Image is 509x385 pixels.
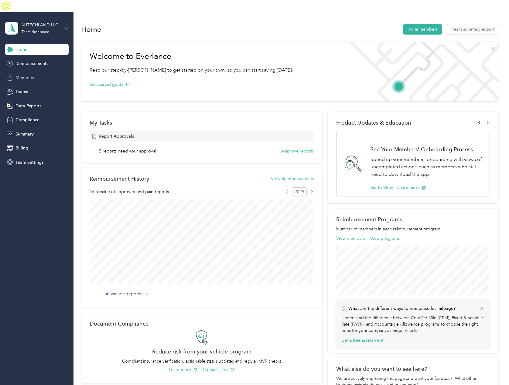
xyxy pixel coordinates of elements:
[99,133,134,139] span: Report Approvals
[22,22,60,28] div: NJTECHLAND LLC
[15,131,34,137] span: Summary
[15,145,28,151] span: Billing
[447,24,499,35] button: Team summary export
[397,184,426,191] button: Learn more
[111,291,141,297] label: Variable reports
[371,184,393,191] button: Go to View
[90,176,149,182] h2: Reimbursement History
[22,30,50,34] div: Team dashboard
[99,148,156,154] span: 5 reports need your approval
[336,216,490,223] h2: Reimbursement Programs
[341,315,485,334] p: Understand the difference between Cent Per Mile (CPM), Fixed & Variable Rate (FAVR), and Accounta...
[336,366,490,372] div: What else do you want to see here?
[15,117,39,123] span: Compliance
[169,367,197,373] button: Learn more
[15,60,48,67] span: Reimbursements
[371,156,483,178] p: Speed up your members' onboarding with views of uncompleted actions, such as members who still ne...
[90,81,130,88] button: Get started guide
[15,75,34,81] span: Members
[90,189,169,195] span: Total value of approved and paid reports
[475,351,509,385] iframe: Everlance-gr Chat Button Frame
[336,119,411,126] span: Product Updates & Education
[370,235,400,242] button: View programs
[403,24,442,35] button: Invite members
[343,42,498,101] img: Welcome to everlance
[15,46,27,53] span: Home
[90,119,314,126] div: My Tasks
[336,226,490,232] p: Number of members in each reimbursement program.
[15,103,41,109] span: Data Exports
[90,52,293,61] h1: Welcome to Everlance
[15,89,28,95] span: Teams
[15,159,43,166] span: Team Settings
[336,235,365,242] button: View members
[90,66,293,74] p: Read our step-by-[PERSON_NAME] to get started on your own, so you can start saving [DATE].
[81,26,101,32] h1: Home
[348,305,456,312] p: What are the different ways to reimburse for mileage?
[292,187,307,196] span: 2025
[281,148,314,154] button: Approve reports
[90,348,314,355] h2: Reduce risk from your vehicle program
[203,367,234,373] button: Contact sales
[341,337,383,343] button: Get a free assessment
[271,176,314,182] button: View Reimbursements
[371,146,483,152] h1: See Your Members' Onboarding Process
[90,320,149,327] h2: Document Compliance
[90,358,314,364] p: Compliant insurance verification, actionable status updates and regular MVR checks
